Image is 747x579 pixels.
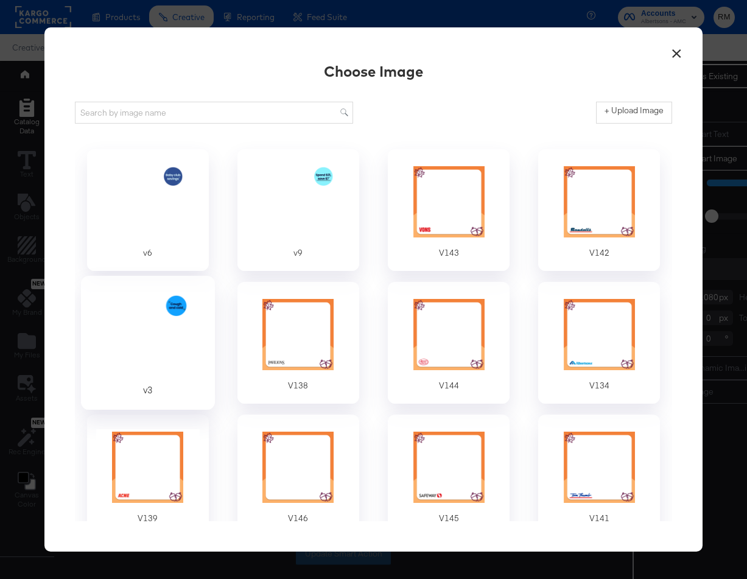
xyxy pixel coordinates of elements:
[75,102,353,124] input: Search by image name
[596,102,672,124] button: + Upload Image
[388,415,510,536] div: V145
[418,247,479,259] div: V143
[268,380,329,391] div: V138
[81,276,215,410] div: v3
[388,149,510,271] div: V143
[117,247,178,259] div: v6
[237,149,359,271] div: v9
[418,380,479,391] div: V144
[237,282,359,404] div: V138
[117,513,178,524] div: V139
[87,149,209,271] div: v6
[665,40,687,61] button: ×
[538,415,660,536] div: V141
[605,105,664,116] label: + Upload Image
[538,149,660,271] div: V142
[569,380,630,391] div: V134
[538,282,660,404] div: V134
[569,513,630,524] div: V141
[237,415,359,536] div: V146
[569,247,630,259] div: V142
[418,513,479,524] div: V145
[324,61,423,82] div: Choose Image
[388,282,510,404] div: V144
[114,384,181,396] div: v3
[87,415,209,536] div: V139
[268,247,329,259] div: v9
[268,513,329,524] div: V146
